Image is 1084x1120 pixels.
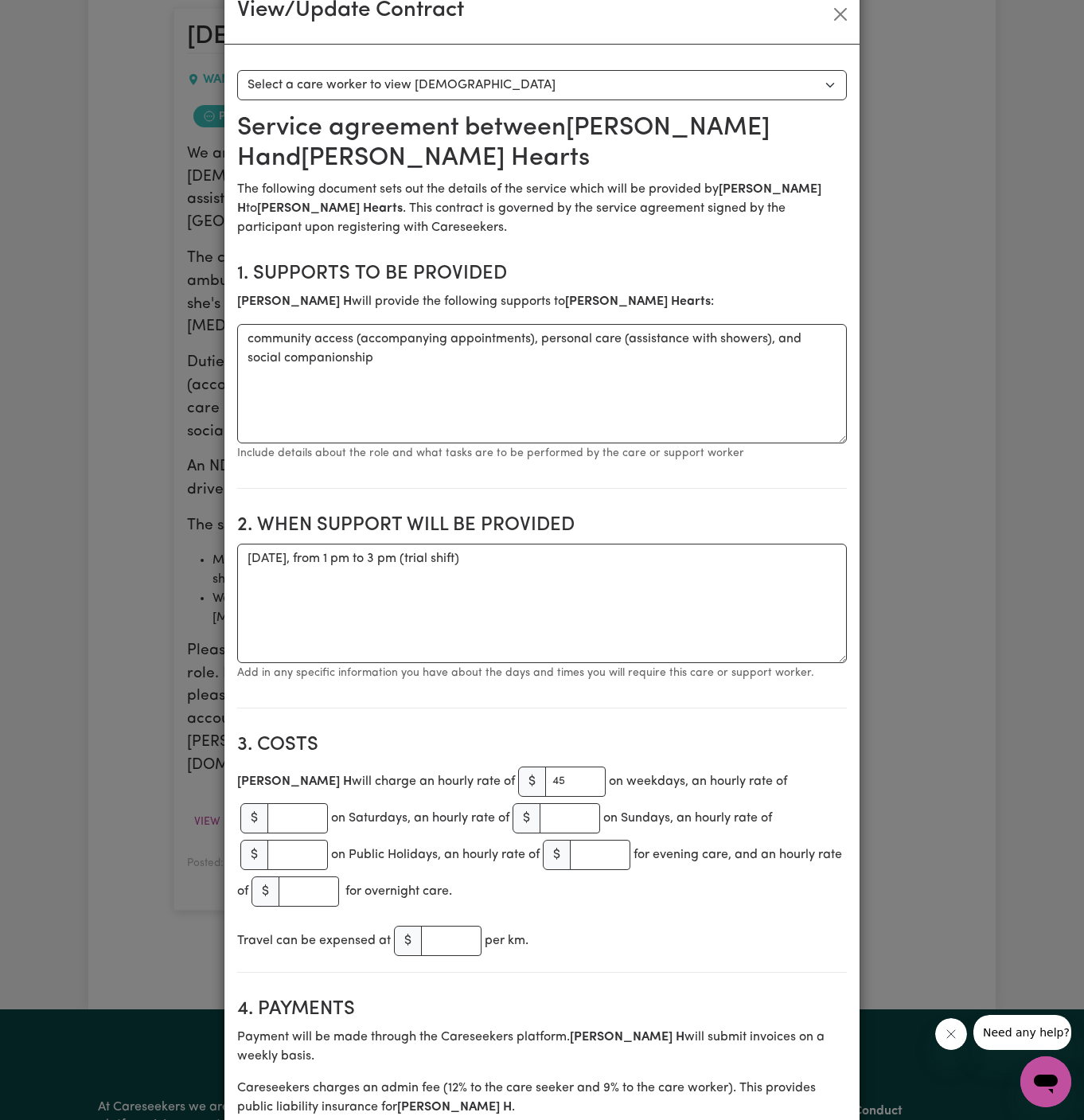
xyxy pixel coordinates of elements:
h2: 4. Payments [237,998,847,1021]
p: Payment will be made through the Careseekers platform. will submit invoices on a weekly basis. [237,1028,847,1066]
iframe: Close message [935,1018,967,1050]
span: $ [513,803,540,833]
small: Include details about the role and what tasks are to be performed by the care or support worker [237,447,744,459]
span: $ [518,767,546,797]
small: Add in any specific information you have about the days and times you will require this care or s... [237,667,814,679]
div: Travel can be expensed at per km. [237,923,847,959]
h2: 3. Costs [237,734,847,757]
span: $ [240,803,268,833]
b: [PERSON_NAME] H [237,295,352,308]
b: [PERSON_NAME] H [397,1101,512,1114]
b: [PERSON_NAME] Hearts [257,202,403,215]
h2: 2. When support will be provided [237,514,847,537]
span: $ [394,926,422,956]
div: will charge an hourly rate of on weekdays, an hourly rate of on Saturdays, an hourly rate of on S... [237,763,847,910]
span: $ [543,840,571,870]
b: [PERSON_NAME] H [237,775,352,788]
span: $ [252,876,279,907]
span: $ [240,840,268,870]
h2: 1. Supports to be provided [237,263,847,286]
p: will provide the following supports to : [237,292,847,311]
textarea: community access (accompanying appointments), personal care (assistance with showers), and social... [237,324,847,443]
h2: Service agreement between [PERSON_NAME] H and [PERSON_NAME] Hearts [237,113,847,174]
p: The following document sets out the details of the service which will be provided by to . This co... [237,180,847,237]
p: Careseekers charges an admin fee ( 12 % to the care seeker and 9% to the care worker). This provi... [237,1079,847,1117]
textarea: [DATE], from 1 pm to 3 pm (trial shift) [237,544,847,663]
iframe: Message from company [973,1015,1071,1050]
b: [PERSON_NAME] H [570,1031,684,1044]
b: [PERSON_NAME] Hearts [565,295,711,308]
button: Close [828,2,853,27]
iframe: Button to launch messaging window [1020,1056,1071,1107]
